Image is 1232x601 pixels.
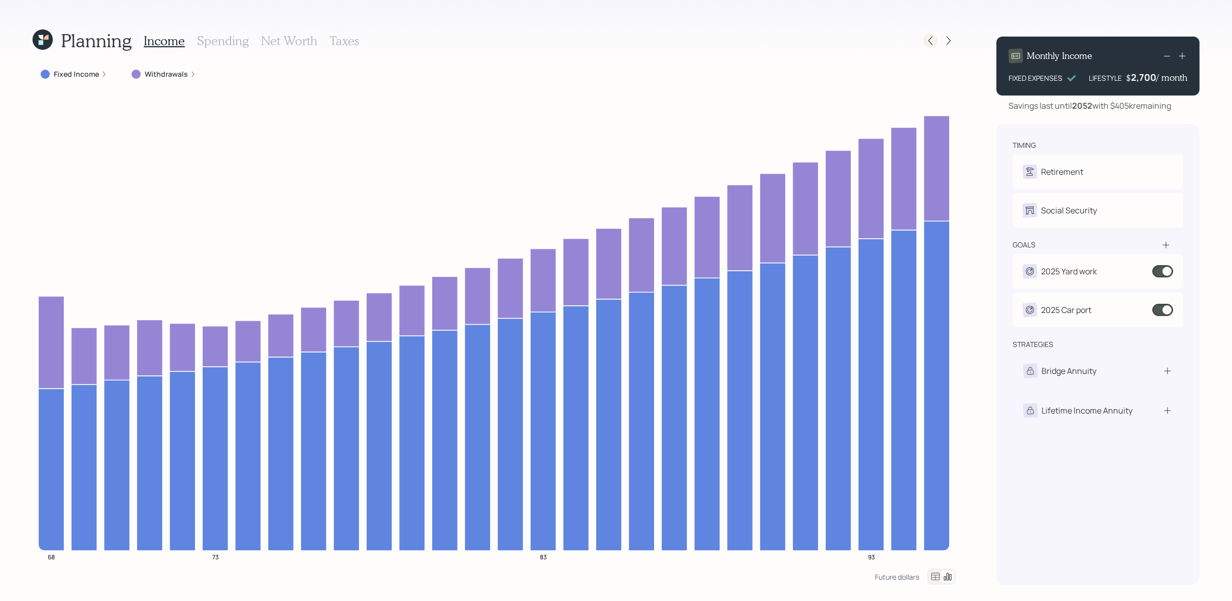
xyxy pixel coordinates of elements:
[868,552,875,561] tspan: 93
[1041,265,1097,277] div: 2025 Yard work
[1027,50,1092,61] h4: Monthly Income
[145,69,188,79] label: Withdrawals
[875,572,919,582] div: Future dollars
[1013,140,1036,150] div: timing
[1156,72,1187,83] h4: / month
[1089,73,1122,83] div: LIFESTYLE
[1072,100,1092,111] b: 2052
[1009,100,1171,112] div: Savings last until with $405k remaining
[1042,365,1096,377] div: Bridge Annuity
[1041,304,1091,316] div: 2025 Car port
[1041,204,1097,216] div: Social Security
[212,552,219,561] tspan: 73
[144,34,185,48] h3: Income
[54,69,99,79] label: Fixed Income
[1009,73,1062,83] div: FIXED EXPENSES
[1013,240,1035,250] div: goals
[261,34,317,48] h3: Net Worth
[1013,339,1053,350] div: strategies
[330,34,359,48] h3: Taxes
[1131,71,1156,83] div: 2,700
[48,552,55,561] tspan: 68
[197,34,249,48] h3: Spending
[1042,404,1132,417] div: Lifetime Income Annuity
[540,552,547,561] tspan: 83
[1126,72,1131,83] h4: $
[1041,166,1083,178] div: Retirement
[61,29,132,51] h1: Planning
